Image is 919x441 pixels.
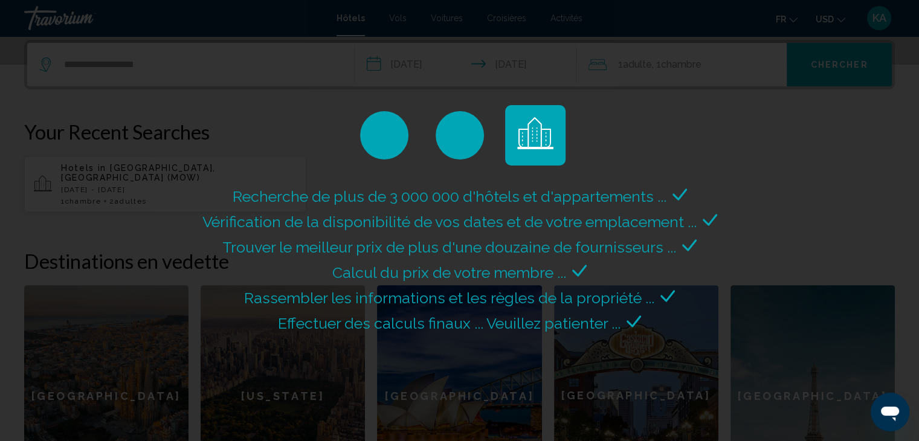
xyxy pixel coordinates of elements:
[278,314,621,332] span: Effectuer des calculs finaux ... Veuillez patienter ...
[244,289,654,307] span: Rassembler les informations et les règles de la propriété ...
[222,238,676,256] span: Trouver le meilleur prix de plus d'une douzaine de fournisseurs ...
[871,393,909,431] iframe: Bouton de lancement de la fenêtre de messagerie
[202,213,697,231] span: Vérification de la disponibilité de vos dates et de votre emplacement ...
[332,263,566,282] span: Calcul du prix de votre membre ...
[233,187,666,205] span: Recherche de plus de 3 000 000 d'hôtels et d'appartements ...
